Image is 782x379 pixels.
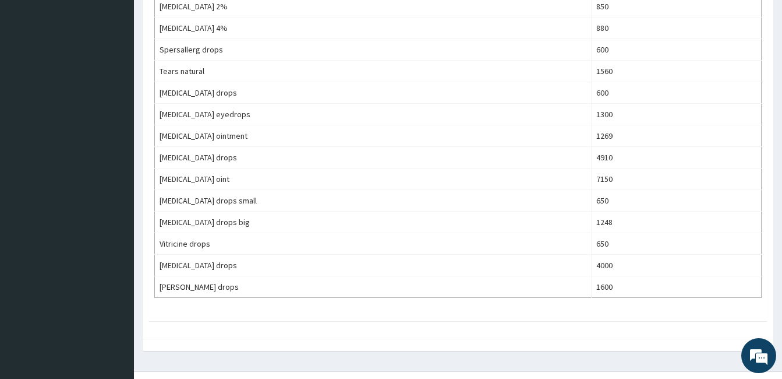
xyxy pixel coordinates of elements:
td: 4910 [591,147,761,169]
td: 1600 [591,276,761,298]
td: 600 [591,39,761,61]
td: [MEDICAL_DATA] drops [155,255,592,276]
td: 1560 [591,61,761,82]
div: Minimize live chat window [191,6,219,34]
div: Chat with us now [61,65,196,80]
td: 7150 [591,169,761,190]
td: [MEDICAL_DATA] drops small [155,190,592,212]
td: [MEDICAL_DATA] ointment [155,125,592,147]
td: 1300 [591,104,761,125]
td: [PERSON_NAME] drops [155,276,592,298]
td: Vitricine drops [155,233,592,255]
td: [MEDICAL_DATA] drops [155,147,592,169]
td: Spersallerg drops [155,39,592,61]
td: 1248 [591,212,761,233]
td: 880 [591,17,761,39]
td: [MEDICAL_DATA] drops [155,82,592,104]
textarea: Type your message and hit 'Enter' [6,254,222,295]
td: 600 [591,82,761,104]
img: d_794563401_company_1708531726252_794563401 [22,58,47,87]
td: 650 [591,190,761,212]
td: [MEDICAL_DATA] drops big [155,212,592,233]
td: [MEDICAL_DATA] oint [155,169,592,190]
td: 1269 [591,125,761,147]
td: [MEDICAL_DATA] 4% [155,17,592,39]
td: [MEDICAL_DATA] eyedrops [155,104,592,125]
td: Tears natural [155,61,592,82]
td: 650 [591,233,761,255]
span: We're online! [68,115,161,233]
td: 4000 [591,255,761,276]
